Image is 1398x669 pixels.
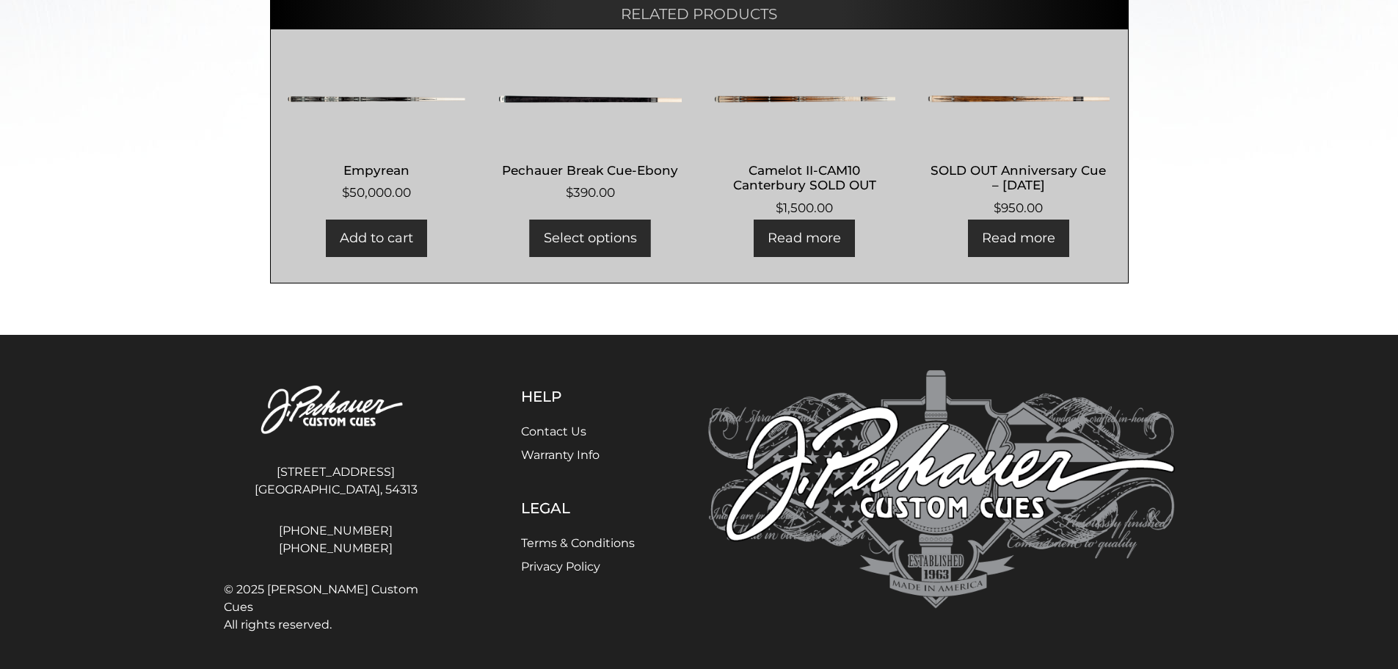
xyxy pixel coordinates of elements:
a: Add to cart: “Pechauer Break Cue-Ebony” [530,220,651,257]
img: Empyrean [285,55,468,143]
a: Warranty Info [521,448,600,462]
h5: Help [521,388,635,405]
h2: SOLD OUT Anniversary Cue – [DATE] [927,156,1110,199]
img: Pechauer Custom Cues [224,370,448,452]
a: [PHONE_NUMBER] [224,540,448,557]
span: $ [566,185,573,200]
h2: Pechauer Break Cue-Ebony [499,156,682,184]
img: Camelot II-CAM10 Canterbury SOLD OUT [713,55,896,143]
a: Terms & Conditions [521,536,635,550]
a: [PHONE_NUMBER] [224,522,448,540]
address: [STREET_ADDRESS] [GEOGRAPHIC_DATA], 54313 [224,458,448,505]
h5: Legal [521,499,635,517]
a: Read more about “SOLD OUT Anniversary Cue - DEC 4” [968,220,1069,257]
a: Contact Us [521,424,586,438]
a: Camelot II-CAM10 Canterbury SOLD OUT $1,500.00 [713,55,896,217]
bdi: 1,500.00 [776,200,833,215]
img: Pechauer Custom Cues [708,370,1175,609]
a: SOLD OUT Anniversary Cue – [DATE] $950.00 [927,55,1110,217]
img: Pechauer Break Cue-Ebony [499,55,682,143]
h2: Camelot II-CAM10 Canterbury SOLD OUT [713,156,896,199]
span: $ [776,200,783,215]
a: Read more about “Camelot II-CAM10 Canterbury SOLD OUT” [754,220,855,257]
bdi: 390.00 [566,185,615,200]
a: Privacy Policy [521,560,600,574]
span: $ [342,185,349,200]
bdi: 950.00 [994,200,1043,215]
a: Add to cart: “Empyrean” [326,220,427,257]
a: Pechauer Break Cue-Ebony $390.00 [499,55,682,203]
img: SOLD OUT Anniversary Cue - DEC 4 [927,55,1110,143]
a: Empyrean $50,000.00 [285,55,468,203]
span: © 2025 [PERSON_NAME] Custom Cues All rights reserved. [224,581,448,634]
span: $ [994,200,1001,215]
h2: Empyrean [285,156,468,184]
bdi: 50,000.00 [342,185,411,200]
